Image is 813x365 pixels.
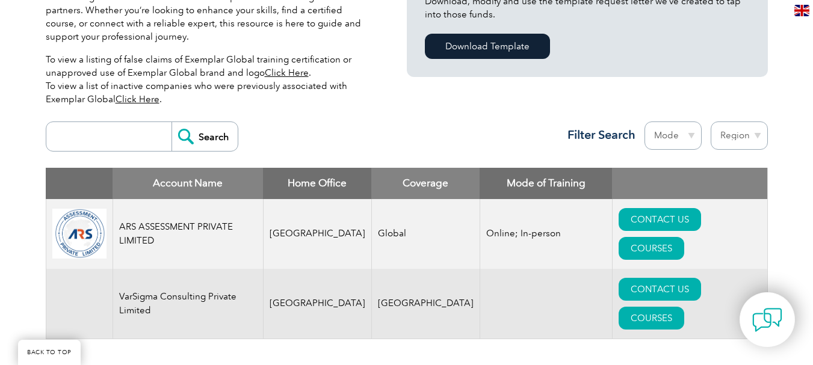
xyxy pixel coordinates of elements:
td: [GEOGRAPHIC_DATA] [263,199,371,269]
td: ARS ASSESSMENT PRIVATE LIMITED [113,199,263,269]
td: [GEOGRAPHIC_DATA] [263,269,371,339]
img: 509b7a2e-6565-ed11-9560-0022481565fd-logo.png [52,209,107,259]
td: Online; In-person [480,199,612,269]
td: [GEOGRAPHIC_DATA] [371,269,480,339]
img: contact-chat.png [752,305,782,335]
a: Download Template [425,34,550,59]
a: BACK TO TOP [18,340,81,365]
th: Mode of Training: activate to sort column ascending [480,168,612,199]
th: Home Office: activate to sort column ascending [263,168,371,199]
th: Account Name: activate to sort column descending [113,168,263,199]
a: CONTACT US [619,208,701,231]
th: Coverage: activate to sort column ascending [371,168,480,199]
h3: Filter Search [560,127,635,143]
a: COURSES [619,237,684,260]
input: Search [172,122,238,151]
a: Click Here [265,67,309,78]
p: To view a listing of false claims of Exemplar Global training certification or unapproved use of ... [46,53,371,106]
a: COURSES [619,307,684,330]
th: : activate to sort column ascending [612,168,767,199]
td: VarSigma Consulting Private Limited [113,269,263,339]
a: CONTACT US [619,278,701,301]
td: Global [371,199,480,269]
a: Click Here [116,94,159,105]
img: en [794,5,809,16]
